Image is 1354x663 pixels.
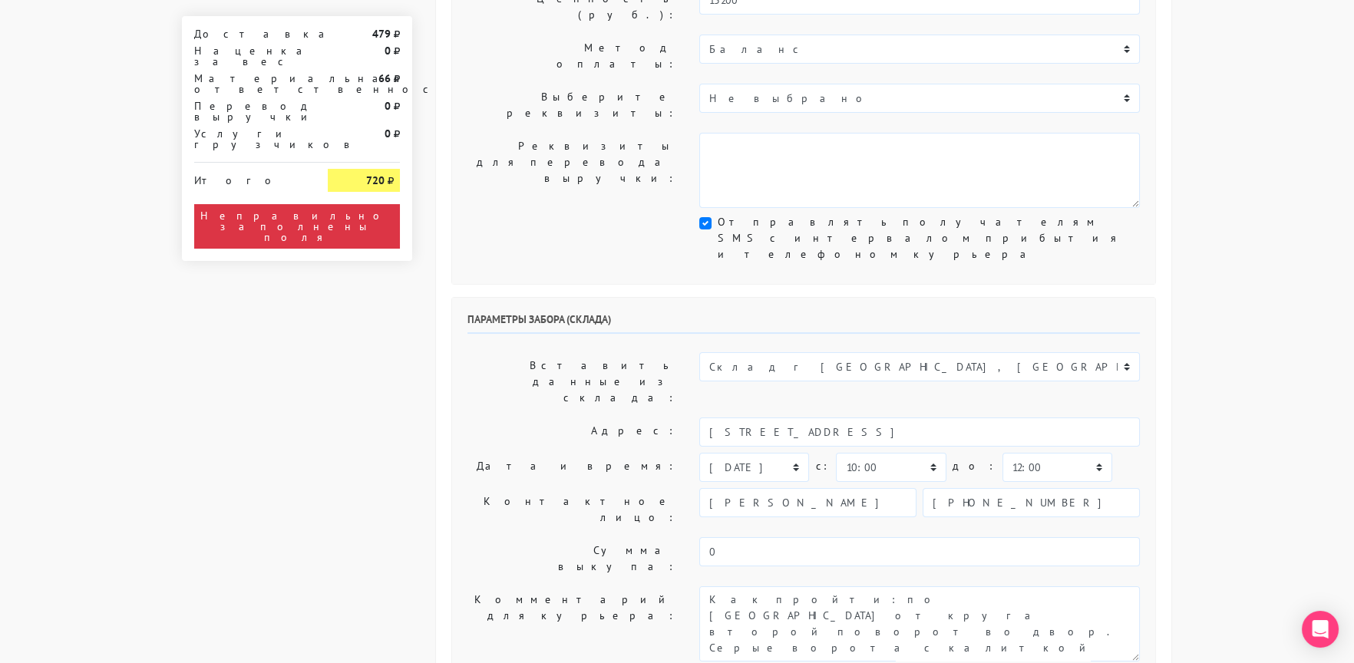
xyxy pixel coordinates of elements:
[366,173,385,187] strong: 720
[456,84,688,127] label: Выберите реквизиты:
[194,204,400,249] div: Неправильно заполнены поля
[183,28,316,39] div: Доставка
[467,313,1140,334] h6: Параметры забора (склада)
[183,73,316,94] div: Материальная ответственность
[378,71,391,85] strong: 66
[456,453,688,482] label: Дата и время:
[183,101,316,122] div: Перевод выручки
[194,169,305,186] div: Итого
[385,44,391,58] strong: 0
[815,453,830,480] label: c:
[456,417,688,447] label: Адрес:
[456,133,688,208] label: Реквизиты для перевода выручки:
[385,99,391,113] strong: 0
[718,214,1140,262] label: Отправлять получателям SMS с интервалом прибытия и телефоном курьера
[699,586,1140,661] textarea: Как пройти: по [GEOGRAPHIC_DATA] от круга второй поворот во двор. Серые ворота с калиткой между а...
[385,127,391,140] strong: 0
[923,488,1140,517] input: Телефон
[953,453,996,480] label: до:
[183,45,316,67] div: Наценка за вес
[456,537,688,580] label: Сумма выкупа:
[456,352,688,411] label: Вставить данные из склада:
[456,586,688,661] label: Комментарий для курьера:
[183,128,316,150] div: Услуги грузчиков
[456,488,688,531] label: Контактное лицо:
[456,35,688,78] label: Метод оплаты:
[1302,611,1339,648] div: Open Intercom Messenger
[372,27,391,41] strong: 479
[699,488,916,517] input: Имя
